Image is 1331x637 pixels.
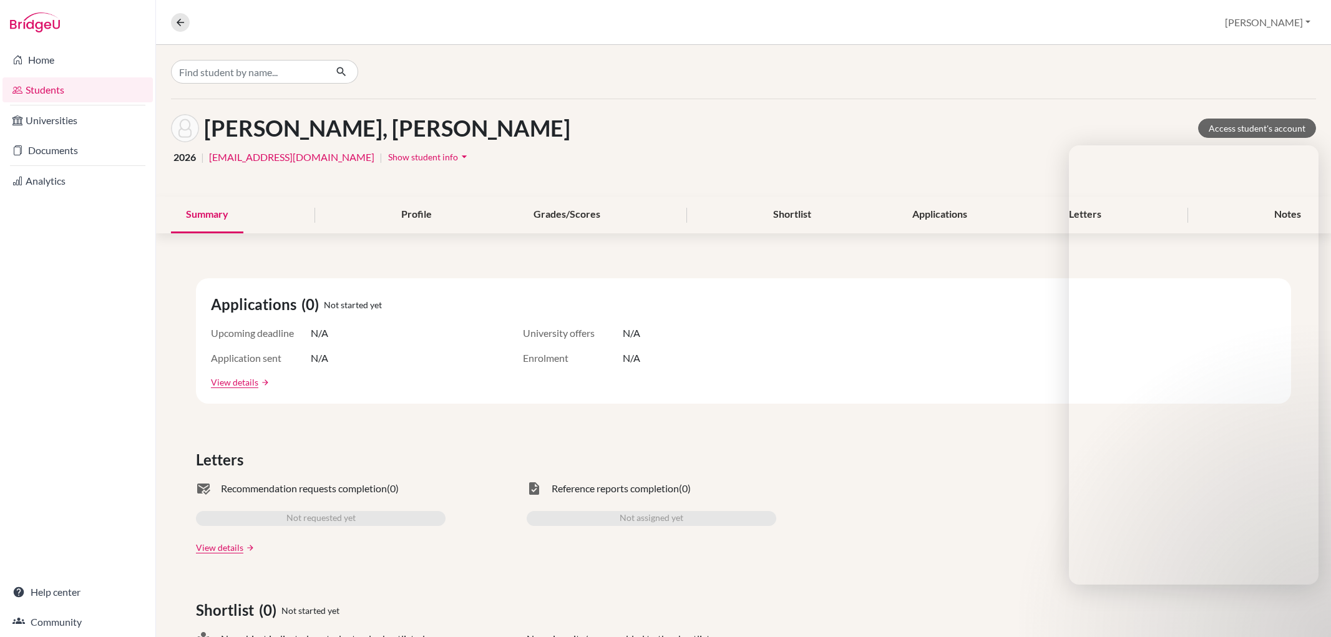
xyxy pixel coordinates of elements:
[523,351,623,366] span: Enrolment
[519,197,615,233] div: Grades/Scores
[527,481,542,496] span: task
[1054,197,1116,233] div: Letters
[1198,119,1316,138] a: Access student's account
[221,481,387,496] span: Recommendation requests completion
[196,481,211,496] span: mark_email_read
[211,326,311,341] span: Upcoming deadline
[1069,145,1319,585] iframe: Intercom live chat
[211,351,311,366] span: Application sent
[2,580,153,605] a: Help center
[286,511,356,526] span: Not requested yet
[258,378,270,387] a: arrow_forward
[196,449,248,471] span: Letters
[1289,595,1319,625] iframe: Intercom live chat
[458,150,470,163] i: arrow_drop_down
[211,293,301,316] span: Applications
[259,599,281,621] span: (0)
[620,511,683,526] span: Not assigned yet
[173,150,196,165] span: 2026
[209,150,374,165] a: [EMAIL_ADDRESS][DOMAIN_NAME]
[171,60,326,84] input: Find student by name...
[379,150,383,165] span: |
[623,351,640,366] span: N/A
[211,376,258,389] a: View details
[897,197,982,233] div: Applications
[2,610,153,635] a: Community
[758,197,826,233] div: Shortlist
[386,197,447,233] div: Profile
[171,197,243,233] div: Summary
[10,12,60,32] img: Bridge-U
[196,599,259,621] span: Shortlist
[2,108,153,133] a: Universities
[623,326,640,341] span: N/A
[324,298,382,311] span: Not started yet
[388,152,458,162] span: Show student info
[1219,11,1316,34] button: [PERSON_NAME]
[388,147,471,167] button: Show student infoarrow_drop_down
[679,481,691,496] span: (0)
[204,115,570,142] h1: [PERSON_NAME], [PERSON_NAME]
[243,543,255,552] a: arrow_forward
[2,77,153,102] a: Students
[311,351,328,366] span: N/A
[2,168,153,193] a: Analytics
[196,541,243,554] a: View details
[201,150,204,165] span: |
[2,138,153,163] a: Documents
[301,293,324,316] span: (0)
[281,604,339,617] span: Not started yet
[552,481,679,496] span: Reference reports completion
[2,47,153,72] a: Home
[523,326,623,341] span: University offers
[171,114,199,142] img: Luna Michael's avatar
[311,326,328,341] span: N/A
[387,481,399,496] span: (0)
